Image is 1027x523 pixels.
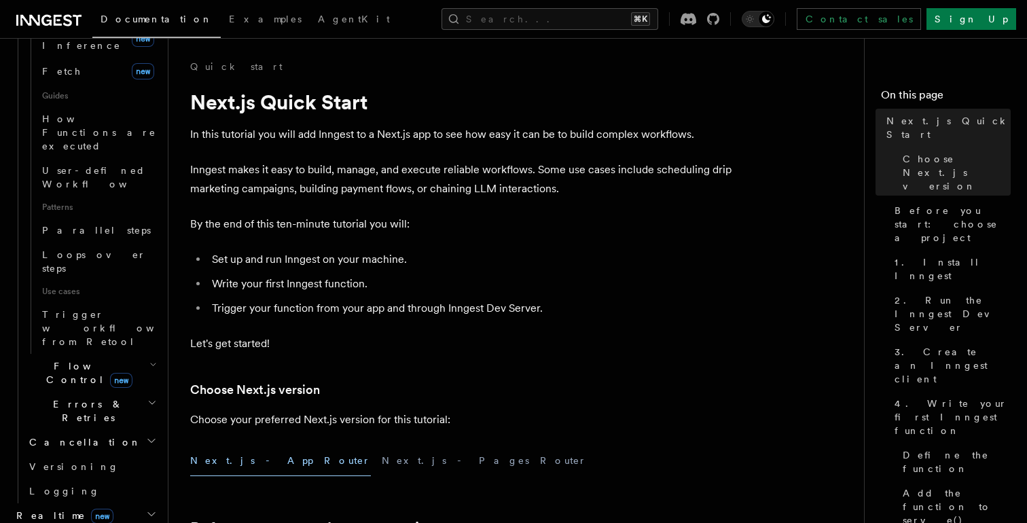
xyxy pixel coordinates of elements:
[190,215,734,234] p: By the end of this ten-minute tutorial you will:
[92,4,221,38] a: Documentation
[42,249,146,274] span: Loops over steps
[881,109,1011,147] a: Next.js Quick Start
[895,204,1011,245] span: Before you start: choose a project
[631,12,650,26] kbd: ⌘K
[24,354,160,392] button: Flow Controlnew
[889,198,1011,250] a: Before you start: choose a project
[889,391,1011,443] a: 4. Write your first Inngest function
[24,454,160,479] a: Versioning
[37,58,160,85] a: Fetchnew
[24,359,149,386] span: Flow Control
[190,380,320,399] a: Choose Next.js version
[42,225,151,236] span: Parallel steps
[37,158,160,196] a: User-defined Workflows
[310,4,398,37] a: AgentKit
[37,242,160,281] a: Loops over steps
[29,461,119,472] span: Versioning
[895,255,1011,283] span: 1. Install Inngest
[29,486,100,497] span: Logging
[190,125,734,144] p: In this tutorial you will add Inngest to a Next.js app to see how easy it can be to build complex...
[895,293,1011,334] span: 2. Run the Inngest Dev Server
[926,8,1016,30] a: Sign Up
[742,11,774,27] button: Toggle dark mode
[229,14,302,24] span: Examples
[37,302,160,354] a: Trigger workflows from Retool
[24,435,141,449] span: Cancellation
[190,60,283,73] a: Quick start
[797,8,921,30] a: Contact sales
[881,87,1011,109] h4: On this page
[24,397,147,425] span: Errors & Retries
[889,288,1011,340] a: 2. Run the Inngest Dev Server
[190,90,734,114] h1: Next.js Quick Start
[190,334,734,353] p: Let's get started!
[101,14,213,24] span: Documentation
[24,392,160,430] button: Errors & Retries
[318,14,390,24] span: AgentKit
[24,430,160,454] button: Cancellation
[11,509,113,522] span: Realtime
[24,479,160,503] a: Logging
[42,66,82,77] span: Fetch
[190,410,734,429] p: Choose your preferred Next.js version for this tutorial:
[442,8,658,30] button: Search...⌘K
[903,152,1011,193] span: Choose Next.js version
[208,274,734,293] li: Write your first Inngest function.
[208,250,734,269] li: Set up and run Inngest on your machine.
[897,443,1011,481] a: Define the function
[42,165,164,190] span: User-defined Workflows
[132,63,154,79] span: new
[895,345,1011,386] span: 3. Create an Inngest client
[37,107,160,158] a: How Functions are executed
[132,31,154,47] span: new
[37,20,160,58] a: AI Inferencenew
[37,281,160,302] span: Use cases
[190,160,734,198] p: Inngest makes it easy to build, manage, and execute reliable workflows. Some use cases include sc...
[382,446,587,476] button: Next.js - Pages Router
[897,147,1011,198] a: Choose Next.js version
[190,446,371,476] button: Next.js - App Router
[221,4,310,37] a: Examples
[37,196,160,218] span: Patterns
[42,309,192,347] span: Trigger workflows from Retool
[889,250,1011,288] a: 1. Install Inngest
[889,340,1011,391] a: 3. Create an Inngest client
[886,114,1011,141] span: Next.js Quick Start
[903,448,1011,475] span: Define the function
[37,218,160,242] a: Parallel steps
[42,113,156,151] span: How Functions are executed
[37,85,160,107] span: Guides
[895,397,1011,437] span: 4. Write your first Inngest function
[208,299,734,318] li: Trigger your function from your app and through Inngest Dev Server.
[110,373,132,388] span: new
